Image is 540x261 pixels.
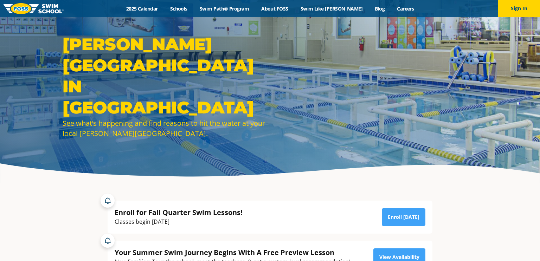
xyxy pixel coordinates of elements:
a: Schools [164,5,193,12]
a: About FOSS [255,5,295,12]
div: See what’s happening and find reasons to hit the water at your local [PERSON_NAME][GEOGRAPHIC_DATA]. [63,118,266,138]
div: Classes begin [DATE] [115,217,243,227]
a: Swim Path® Program [193,5,255,12]
h1: [PERSON_NAME][GEOGRAPHIC_DATA] in [GEOGRAPHIC_DATA] [63,34,266,118]
a: Blog [369,5,391,12]
img: FOSS Swim School Logo [4,3,64,14]
div: Your Summer Swim Journey Begins With A Free Preview Lesson [115,248,351,257]
a: Careers [391,5,420,12]
a: Enroll [DATE] [382,208,425,226]
div: Enroll for Fall Quarter Swim Lessons! [115,208,243,217]
a: Swim Like [PERSON_NAME] [294,5,369,12]
a: 2025 Calendar [120,5,164,12]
